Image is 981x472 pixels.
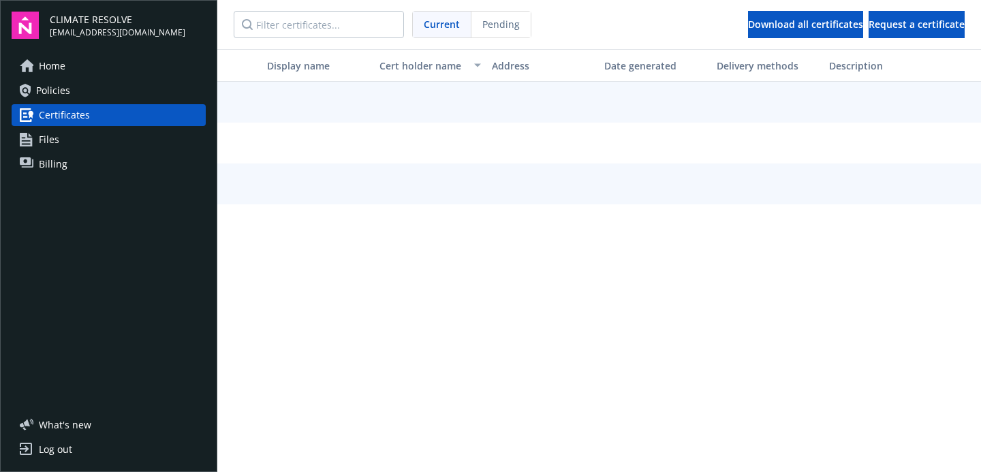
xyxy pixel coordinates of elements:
[39,439,72,460] div: Log out
[717,59,818,73] div: Delivery methods
[12,104,206,126] a: Certificates
[824,49,936,82] button: Description
[599,49,711,82] button: Date generated
[424,17,460,31] span: Current
[604,59,706,73] div: Date generated
[12,55,206,77] a: Home
[486,49,599,82] button: Address
[39,153,67,175] span: Billing
[12,12,39,39] img: navigator-logo.svg
[39,129,59,151] span: Files
[262,49,374,82] button: Display name
[50,12,206,39] button: CLIMATE RESOLVE[EMAIL_ADDRESS][DOMAIN_NAME]
[50,12,185,27] span: CLIMATE RESOLVE
[379,59,466,73] div: Cert holder name
[471,12,531,37] span: Pending
[12,80,206,101] a: Policies
[50,27,185,39] span: [EMAIL_ADDRESS][DOMAIN_NAME]
[39,104,90,126] span: Certificates
[869,18,965,31] span: Request a certificate
[36,80,70,101] span: Policies
[829,59,931,73] div: Description
[267,59,369,73] div: Display name
[234,11,404,38] input: Filter certificates...
[374,49,486,82] button: Cert holder name
[39,418,91,432] span: What ' s new
[12,129,206,151] a: Files
[492,59,593,73] div: Address
[12,153,206,175] a: Billing
[869,11,965,38] button: Request a certificate
[748,11,863,38] button: Download all certificates
[39,55,65,77] span: Home
[12,418,113,432] button: What's new
[482,17,520,31] span: Pending
[711,49,824,82] button: Delivery methods
[748,18,863,31] span: Download all certificates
